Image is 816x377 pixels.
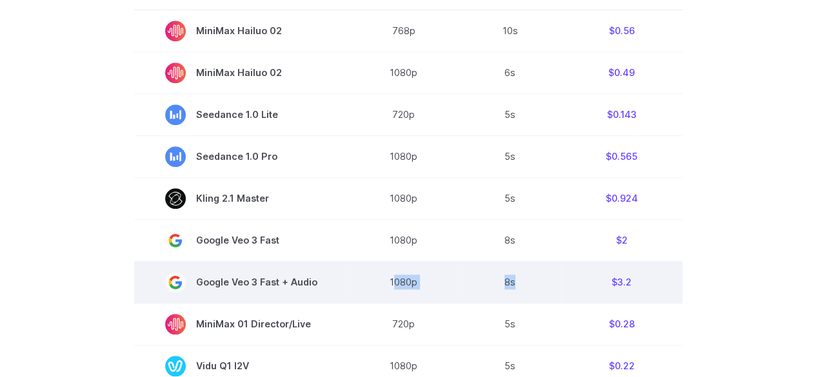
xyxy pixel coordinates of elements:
[165,104,317,125] span: Seedance 1.0 Lite
[348,93,459,135] td: 720p
[459,93,561,135] td: 5s
[165,272,317,293] span: Google Veo 3 Fast + Audio
[165,63,317,83] span: MiniMax Hailuo 02
[561,135,682,177] td: $0.565
[348,219,459,261] td: 1080p
[165,146,317,167] span: Seedance 1.0 Pro
[459,52,561,93] td: 6s
[348,10,459,52] td: 768p
[561,52,682,93] td: $0.49
[348,303,459,345] td: 720p
[165,188,317,209] span: Kling 2.1 Master
[348,135,459,177] td: 1080p
[561,10,682,52] td: $0.56
[348,177,459,219] td: 1080p
[459,219,561,261] td: 8s
[561,177,682,219] td: $0.924
[165,21,317,41] span: MiniMax Hailuo 02
[561,303,682,345] td: $0.28
[459,10,561,52] td: 10s
[348,52,459,93] td: 1080p
[165,230,317,251] span: Google Veo 3 Fast
[459,177,561,219] td: 5s
[561,261,682,303] td: $3.2
[561,219,682,261] td: $2
[348,261,459,303] td: 1080p
[459,135,561,177] td: 5s
[561,93,682,135] td: $0.143
[459,261,561,303] td: 8s
[459,303,561,345] td: 5s
[165,314,317,334] span: MiniMax 01 Director/Live
[165,356,317,376] span: Vidu Q1 I2V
